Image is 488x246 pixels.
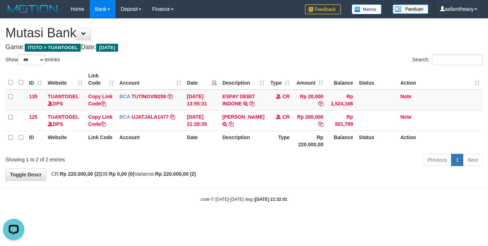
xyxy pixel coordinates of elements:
[119,94,130,99] span: BCA
[29,94,37,99] span: 135
[255,197,287,202] strong: [DATE] 21:32:01
[45,69,85,90] th: Website: activate to sort column ascending
[45,131,85,151] th: Website
[119,114,130,120] span: BCA
[305,4,341,14] img: Feedback.jpg
[400,94,412,99] a: Note
[117,131,184,151] th: Account
[282,94,290,99] span: CR
[3,3,24,24] button: Open LiveChat chat widget
[292,131,326,151] th: Rp 220.000,00
[26,69,45,90] th: ID: activate to sort column ascending
[5,26,483,40] h1: Mutasi Bank
[229,121,234,127] a: Copy ACHMAD SYARIF to clipboard
[48,171,196,177] span: CR: DB: Variance:
[45,90,85,110] td: DPS
[292,90,326,110] td: Rp 20,000
[170,114,175,120] a: Copy UJATJALA1477 to clipboard
[168,94,173,99] a: Copy TUTINOVI9208 to clipboard
[326,110,356,131] td: Rp 501,789
[356,131,398,151] th: Status
[5,4,60,14] img: MOTION_logo.png
[25,44,81,52] span: ITOTO > TUANTOGEL
[184,131,220,151] th: Date
[393,4,428,14] img: panduan.png
[222,94,255,107] a: ESPAY DEBIT INDONE
[201,197,287,202] small: code © [DATE]-[DATE] dwg |
[220,131,267,151] th: Description
[326,69,356,90] th: Balance
[398,69,483,90] th: Action: activate to sort column ascending
[109,171,135,177] strong: Rp 0,00 (0)
[88,94,113,107] a: Copy Link Code
[184,110,220,131] td: [DATE] 21:28:35
[60,171,101,177] strong: Rp 220.000,00 (2)
[292,110,326,131] td: Rp 200,000
[184,69,220,90] th: Date: activate to sort column descending
[267,131,292,151] th: Type
[85,69,117,90] th: Link Code: activate to sort column ascending
[132,114,169,120] a: UJATJALA1477
[48,114,79,120] a: TUANTOGEL
[463,154,483,166] a: Next
[267,69,292,90] th: Type: activate to sort column ascending
[85,131,117,151] th: Link Code
[132,94,166,99] a: TUTINOVI9208
[220,69,267,90] th: Description: activate to sort column ascending
[5,169,46,181] a: Toggle Descr
[423,154,451,166] a: Previous
[249,101,254,107] a: Copy ESPAY DEBIT INDONE to clipboard
[29,114,37,120] span: 125
[292,69,326,90] th: Amount: activate to sort column ascending
[155,171,196,177] strong: Rp 220.000,00 (2)
[318,121,323,127] a: Copy Rp 200,000 to clipboard
[45,110,85,131] td: DPS
[5,153,198,163] div: Showing 1 to 2 of 2 entries
[326,90,356,110] td: Rp 1,524,166
[356,69,398,90] th: Status
[117,69,184,90] th: Account: activate to sort column ascending
[398,131,483,151] th: Action
[18,55,45,65] select: Showentries
[318,101,323,107] a: Copy Rp 20,000 to clipboard
[282,114,290,120] span: CR
[412,55,483,65] label: Search:
[352,4,382,14] img: Button%20Memo.svg
[5,44,483,51] h4: Game: Date:
[222,114,264,120] a: [PERSON_NAME]
[326,131,356,151] th: Balance
[48,94,79,99] a: TUANTOGEL
[184,90,220,110] td: [DATE] 13:55:31
[400,114,412,120] a: Note
[451,154,463,166] a: 1
[5,55,60,65] label: Show entries
[96,44,118,52] span: [DATE]
[432,55,483,65] input: Search:
[26,131,45,151] th: ID
[88,114,113,127] a: Copy Link Code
